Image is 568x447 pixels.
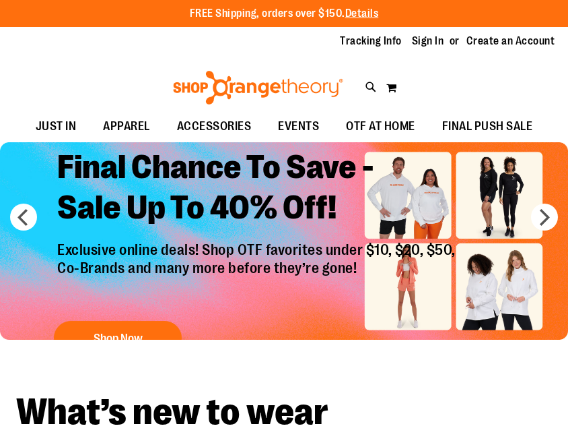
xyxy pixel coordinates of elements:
span: JUST IN [36,111,77,142]
h2: Final Chance To Save - Sale Up To 40% Off! [47,137,469,241]
span: FINAL PUSH SALE [442,111,533,142]
a: Sign In [412,34,444,49]
button: next [531,204,558,231]
a: Tracking Info [340,34,402,49]
span: OTF AT HOME [346,111,415,142]
p: FREE Shipping, orders over $150. [190,6,379,22]
h2: What’s new to wear [16,394,552,431]
a: Details [345,7,379,20]
button: Shop Now [54,321,182,355]
a: Final Chance To Save -Sale Up To 40% Off! Exclusive online deals! Shop OTF favorites under $10, $... [47,137,469,361]
img: Shop Orangetheory [171,71,345,105]
span: ACCESSORIES [177,111,252,142]
a: Create an Account [466,34,555,49]
span: APPAREL [103,111,150,142]
span: EVENTS [278,111,319,142]
p: Exclusive online deals! Shop OTF favorites under $10, $20, $50, Co-Brands and many more before th... [47,241,469,307]
button: prev [10,204,37,231]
